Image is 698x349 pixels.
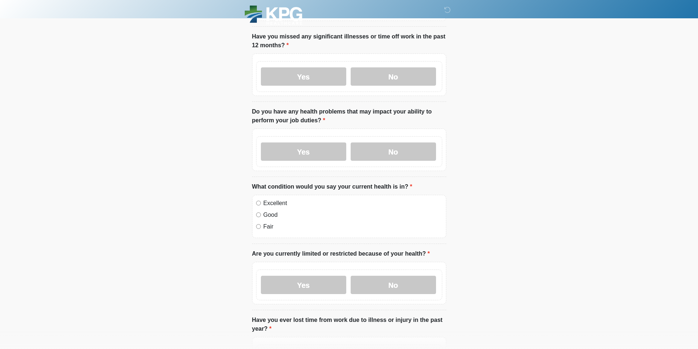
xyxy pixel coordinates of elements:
input: Fair [256,224,261,229]
label: Have you ever lost time from work due to illness or injury in the past year? [252,316,446,333]
label: Are you currently limited or restricted because of your health? [252,249,430,258]
label: What condition would you say your current health is in? [252,182,412,191]
label: Yes [261,142,346,161]
label: Yes [261,67,346,86]
label: No [351,276,436,294]
label: Fair [263,222,442,231]
label: No [351,142,436,161]
label: Yes [261,276,346,294]
input: Excellent [256,201,261,205]
label: Good [263,211,442,219]
label: Excellent [263,199,442,208]
input: Good [256,212,261,217]
label: Have you missed any significant illnesses or time off work in the past 12 months? [252,32,446,50]
label: No [351,67,436,86]
img: KPG Healthcare Logo [245,5,302,25]
label: Do you have any health problems that may impact your ability to perform your job duties? [252,107,446,125]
